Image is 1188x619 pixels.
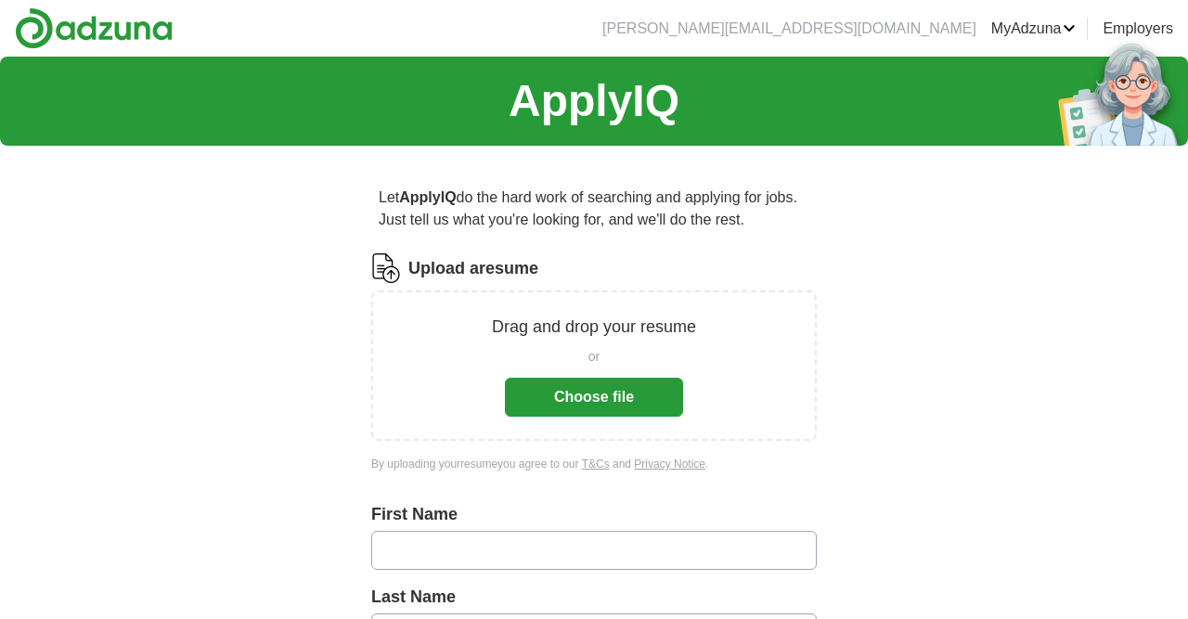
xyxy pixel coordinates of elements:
[399,189,456,205] strong: ApplyIQ
[509,68,679,135] h1: ApplyIQ
[602,18,976,40] li: [PERSON_NAME][EMAIL_ADDRESS][DOMAIN_NAME]
[991,18,1077,40] a: MyAdzuna
[371,456,817,472] div: By uploading your resume you agree to our and .
[1103,18,1173,40] a: Employers
[634,458,705,471] a: Privacy Notice
[371,253,401,283] img: CV Icon
[408,256,538,281] label: Upload a resume
[15,7,173,49] img: Adzuna logo
[588,347,600,367] span: or
[371,179,817,239] p: Let do the hard work of searching and applying for jobs. Just tell us what you're looking for, an...
[371,585,817,610] label: Last Name
[582,458,610,471] a: T&Cs
[492,315,696,340] p: Drag and drop your resume
[371,502,817,527] label: First Name
[505,378,683,417] button: Choose file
